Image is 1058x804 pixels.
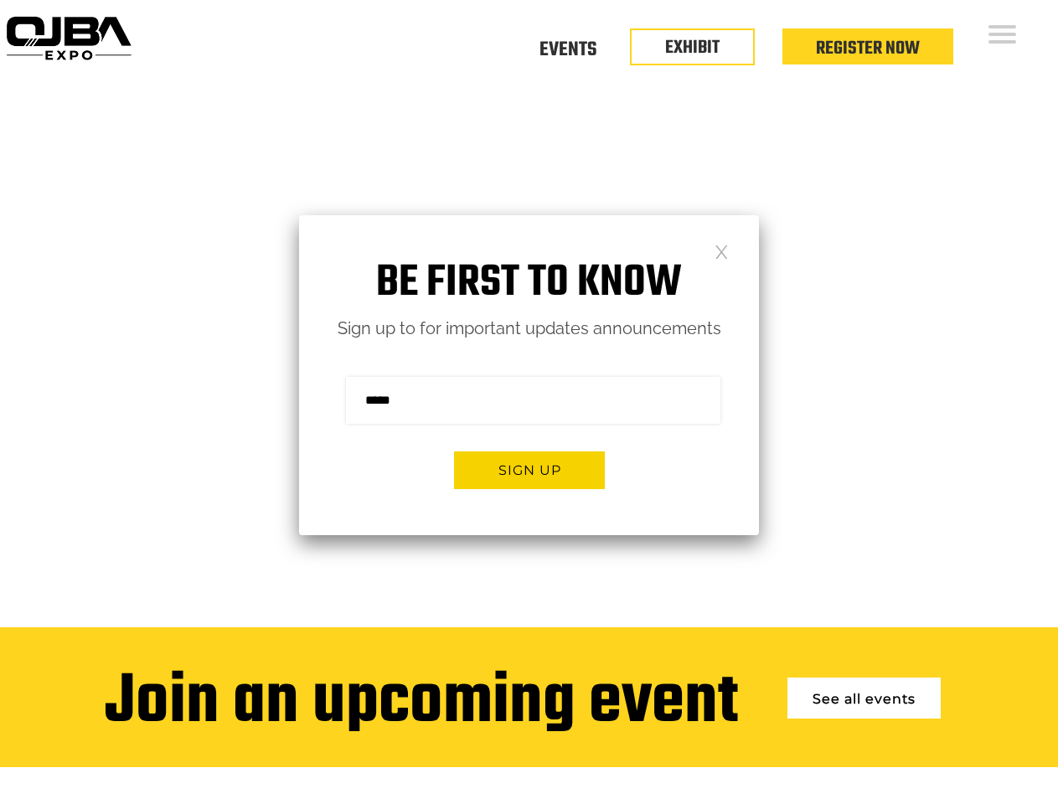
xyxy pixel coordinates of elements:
a: EXHIBIT [665,33,720,62]
div: Join an upcoming event [105,665,738,742]
button: Sign up [454,451,605,489]
p: Sign up to for important updates announcements [299,314,759,343]
a: See all events [787,678,941,719]
h1: Be first to know [299,257,759,310]
a: Register Now [816,34,920,63]
a: Close [715,244,729,258]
